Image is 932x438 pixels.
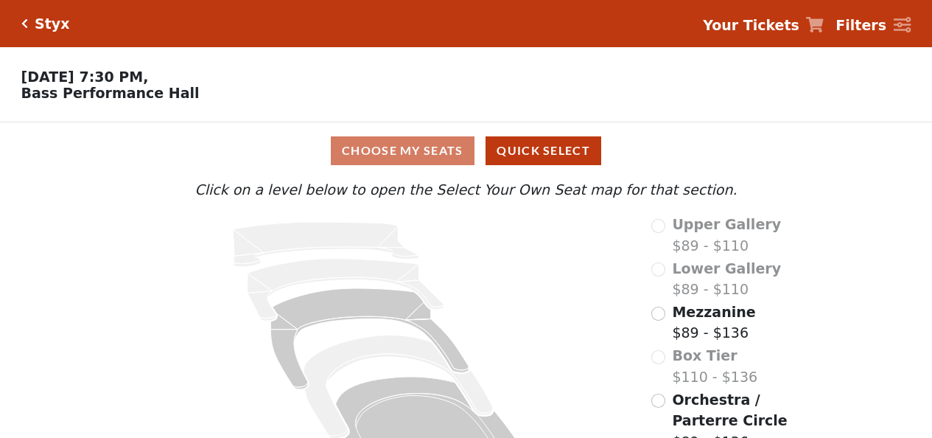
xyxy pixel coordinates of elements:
[248,259,444,321] path: Lower Gallery - Seats Available: 0
[21,18,28,29] a: Click here to go back to filters
[672,304,755,320] span: Mezzanine
[486,136,601,165] button: Quick Select
[672,302,755,344] label: $89 - $136
[234,222,419,266] path: Upper Gallery - Seats Available: 0
[35,15,69,32] h5: Styx
[127,179,805,201] p: Click on a level below to open the Select Your Own Seat map for that section.
[672,214,781,256] label: $89 - $110
[835,17,886,33] strong: Filters
[672,345,757,387] label: $110 - $136
[835,15,911,36] a: Filters
[672,347,737,364] span: Box Tier
[703,17,799,33] strong: Your Tickets
[672,392,787,429] span: Orchestra / Parterre Circle
[672,258,781,300] label: $89 - $110
[672,260,781,277] span: Lower Gallery
[703,15,824,36] a: Your Tickets
[672,216,781,232] span: Upper Gallery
